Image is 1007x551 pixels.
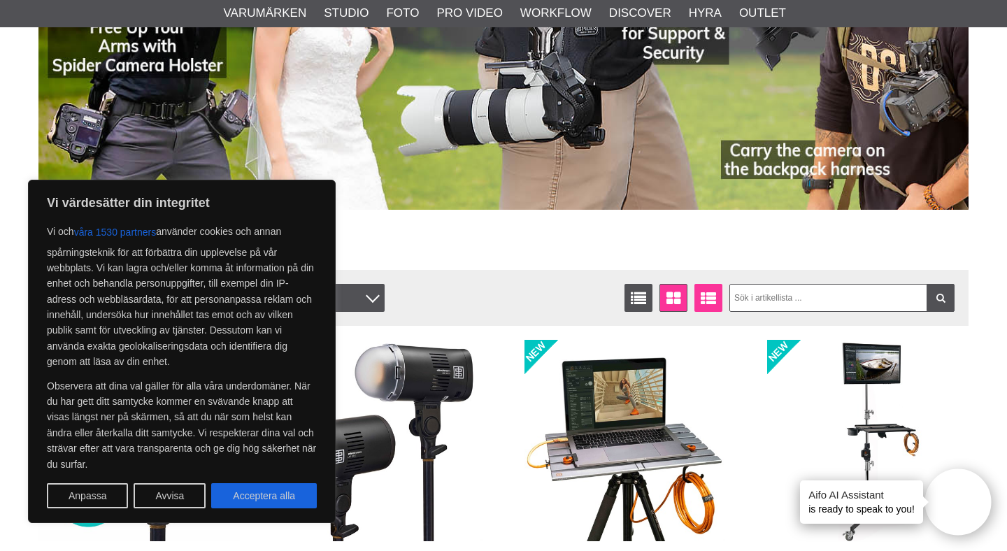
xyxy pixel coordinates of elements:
a: Varumärken [224,4,307,22]
button: Avvisa [134,483,206,508]
a: Studio [324,4,369,22]
button: Acceptera alla [211,483,317,508]
img: Tether Tools AeroTrac Workstation System [524,340,726,541]
a: Listvisning [624,284,652,312]
a: Discover [609,4,671,22]
div: is ready to speak to you! [800,480,923,524]
a: Pro Video [436,4,502,22]
a: Filtrera [927,284,955,312]
div: Vi värdesätter din integritet [28,180,336,523]
a: Foto [386,4,419,22]
a: Outlet [739,4,786,22]
a: Fönstervisning [659,284,687,312]
img: Tethering Ultimate Kit [767,340,969,541]
a: Workflow [520,4,592,22]
p: Vi värdesätter din integritet [47,194,317,211]
p: Vi och använder cookies och annan spårningsteknik för att förbättra din upplevelse på vår webbpla... [47,220,317,370]
a: Hyra [689,4,722,22]
p: Observera att dina val gäller för alla våra underdomäner. När du har gett ditt samtycke kommer en... [47,378,317,472]
img: Elinchrom LED 100 C LED Light Dual Kit [281,340,483,541]
h4: Aifo AI Assistant [808,487,915,502]
a: Utökad listvisning [694,284,722,312]
button: Anpassa [47,483,128,508]
button: våra 1530 partners [74,220,157,245]
input: Sök i artikellista ... [729,284,955,312]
